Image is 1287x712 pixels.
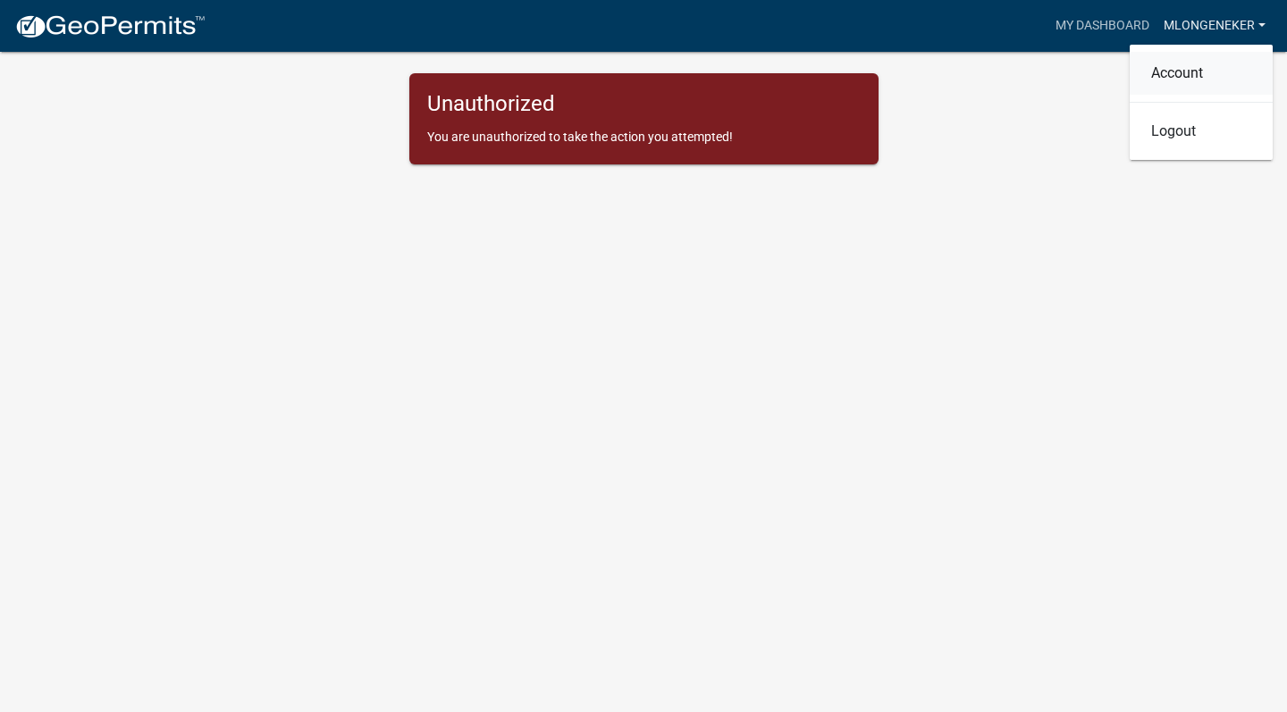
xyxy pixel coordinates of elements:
[427,128,861,147] p: You are unauthorized to take the action you attempted!
[1130,45,1273,160] div: mlongeneker
[1048,9,1157,43] a: My Dashboard
[427,91,861,117] h5: Unauthorized
[1130,52,1273,95] a: Account
[1157,9,1273,43] a: mlongeneker
[1130,110,1273,153] a: Logout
